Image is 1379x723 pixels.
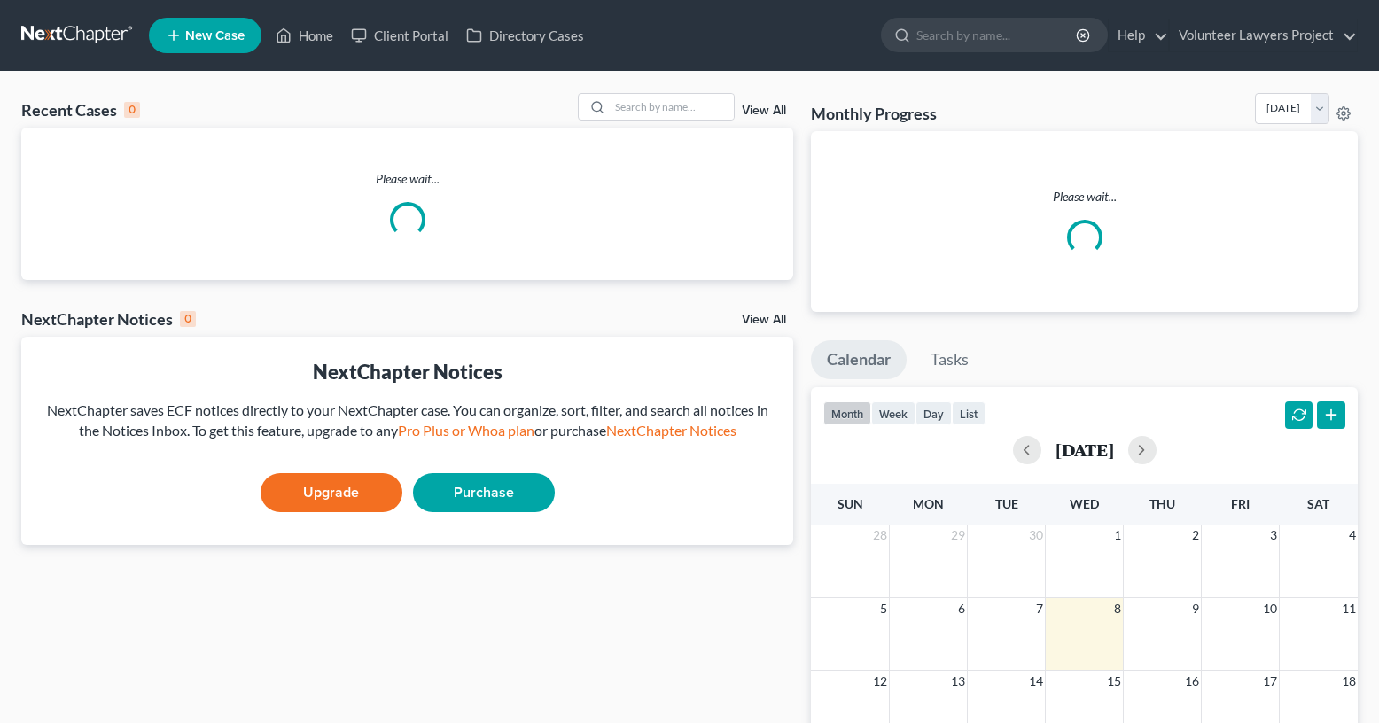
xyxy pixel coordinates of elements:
button: week [871,401,915,425]
a: Volunteer Lawyers Project [1170,19,1357,51]
span: 5 [878,598,889,619]
input: Search by name... [916,19,1079,51]
a: Purchase [413,473,555,512]
span: Sun [838,496,863,511]
button: day [915,401,952,425]
span: Thu [1149,496,1175,511]
a: Help [1109,19,1168,51]
span: 17 [1261,671,1279,692]
div: 0 [180,311,196,327]
a: Client Portal [342,19,457,51]
span: 16 [1183,671,1201,692]
button: month [823,401,871,425]
span: Fri [1231,496,1250,511]
span: 1 [1112,525,1123,546]
span: 11 [1340,598,1358,619]
span: 4 [1347,525,1358,546]
div: NextChapter Notices [35,358,779,385]
div: NextChapter Notices [21,308,196,330]
span: Sat [1307,496,1329,511]
a: View All [742,314,786,326]
span: 7 [1034,598,1045,619]
span: 30 [1027,525,1045,546]
span: 14 [1027,671,1045,692]
a: NextChapter Notices [606,422,736,439]
p: Please wait... [21,170,793,188]
span: 3 [1268,525,1279,546]
span: 6 [956,598,967,619]
span: 10 [1261,598,1279,619]
span: Tue [995,496,1018,511]
a: Home [267,19,342,51]
a: Pro Plus or Whoa plan [398,422,534,439]
span: 29 [949,525,967,546]
span: Mon [913,496,944,511]
div: 0 [124,102,140,118]
a: Tasks [915,340,985,379]
span: 13 [949,671,967,692]
span: New Case [185,29,245,43]
div: Recent Cases [21,99,140,120]
a: Calendar [811,340,907,379]
div: NextChapter saves ECF notices directly to your NextChapter case. You can organize, sort, filter, ... [35,400,779,441]
span: 15 [1105,671,1123,692]
span: 28 [871,525,889,546]
span: 9 [1190,598,1201,619]
h2: [DATE] [1056,440,1114,459]
a: View All [742,105,786,117]
span: 12 [871,671,889,692]
button: list [952,401,986,425]
span: 2 [1190,525,1201,546]
span: Wed [1070,496,1099,511]
a: Upgrade [261,473,402,512]
span: 18 [1340,671,1358,692]
span: 8 [1112,598,1123,619]
a: Directory Cases [457,19,593,51]
h3: Monthly Progress [811,103,937,124]
input: Search by name... [610,94,734,120]
p: Please wait... [825,188,1344,206]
